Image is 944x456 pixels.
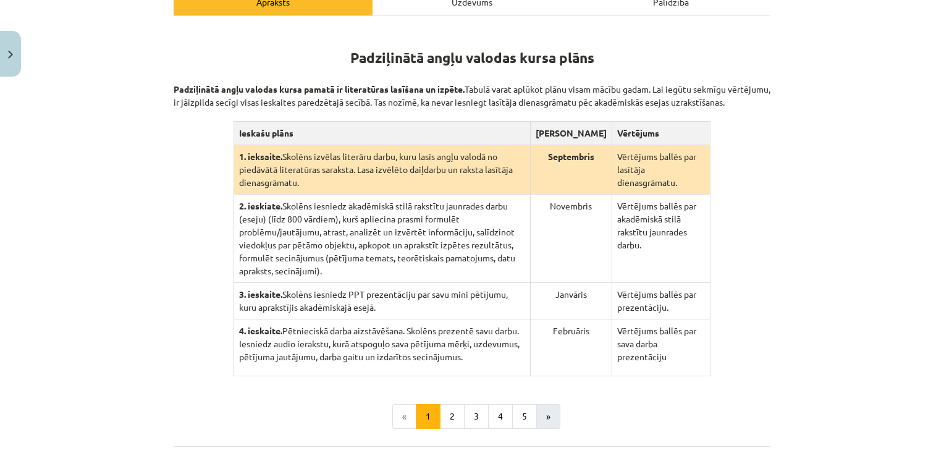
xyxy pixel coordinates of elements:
td: Vērtējums ballēs par akadēmiskā stilā rakstītu jaunrades darbu. [612,195,710,283]
td: Skolēns izvēlas literāru darbu, kuru lasīs angļu valodā no piedāvātā literatūras saraksta. Lasa i... [234,145,530,195]
th: Vērtējums [612,122,710,145]
strong: 1. ieksaite. [239,151,282,162]
td: Vērtējums ballēs par prezentāciju. [612,283,710,319]
button: 4 [488,404,513,429]
strong: 3. ieskaite. [239,289,282,300]
nav: Page navigation example [174,404,770,429]
strong: Padziļinātā angļu valodas kursa plāns [350,49,594,67]
button: 2 [440,404,465,429]
p: Februāris [536,324,607,337]
p: Pētnieciskā darba aizstāvēšana. Skolēns prezentē savu darbu. Iesniedz audio ierakstu, kurā atspog... [239,324,525,363]
td: Skolēns iesniedz akadēmiskā stilā rakstītu jaunrades darbu (eseju) (līdz 800 vārdiem), kurš aplie... [234,195,530,283]
td: Skolēns iesniedz PPT prezentāciju par savu mini pētījumu, kuru aprakstījis akadēmiskajā esejā. [234,283,530,319]
img: icon-close-lesson-0947bae3869378f0d4975bcd49f059093ad1ed9edebbc8119c70593378902aed.svg [8,51,13,59]
strong: Septembris [548,151,594,162]
strong: 2. ieskiate. [239,200,282,211]
td: Janvāris [530,283,612,319]
strong: 4. ieskaite. [239,325,282,336]
button: 3 [464,404,489,429]
th: [PERSON_NAME] [530,122,612,145]
strong: Padziļinātā angļu valodas kursa pamatā ir literatūras lasīšana un izpēte. [174,83,465,95]
th: Ieskašu plāns [234,122,530,145]
button: 5 [512,404,537,429]
td: Vērtējums ballēs par lasītāja dienasgrāmatu. [612,145,710,195]
p: Tabulā varat aplūkot plānu visam mācību gadam. Lai iegūtu sekmīgu vērtējumu, ir jāizpilda secīgi ... [174,70,770,109]
button: 1 [416,404,440,429]
button: » [536,404,560,429]
td: Novembris [530,195,612,283]
td: Vērtējums ballēs par sava darba prezentāciju [612,319,710,376]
